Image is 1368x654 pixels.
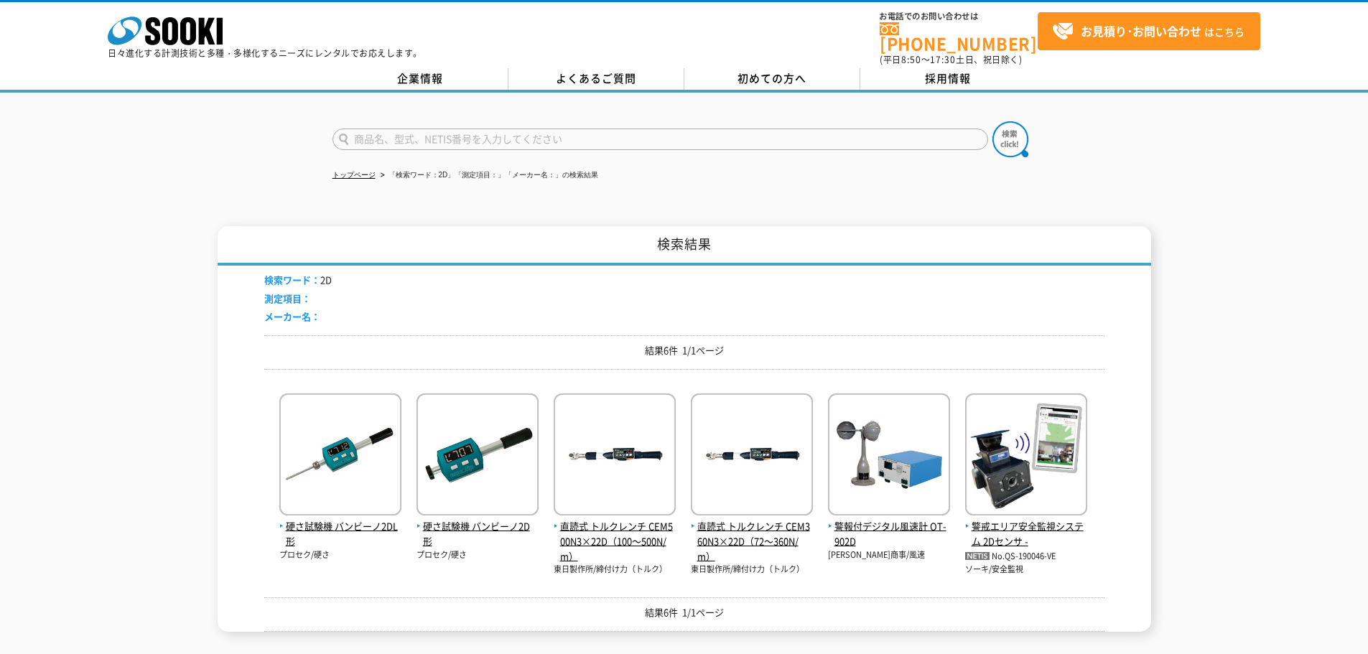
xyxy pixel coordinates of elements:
[279,393,401,519] img: バンビーノ2DL形
[279,504,401,548] a: 硬さ試験機 バンビーノ2DL形
[264,343,1104,358] p: 結果6件 1/1ページ
[828,504,950,548] a: 警報付デジタル風速計 OT-902D
[279,519,401,549] span: 硬さ試験機 バンビーノ2DL形
[880,53,1022,66] span: (平日 ～ 土日、祝日除く)
[691,564,813,576] p: 東日製作所/締付け力（トルク）
[332,68,508,90] a: 企業情報
[554,519,676,564] span: 直読式 トルクレンチ CEM500N3×22D（100～500N/m）
[691,504,813,564] a: 直読式 トルクレンチ CEM360N3×22D（72～360N/m）
[264,273,332,288] li: 2D
[880,12,1038,21] span: お電話でのお問い合わせは
[279,549,401,561] p: プロセク/硬さ
[965,549,1087,564] p: No.QS-190046-VE
[965,564,1087,576] p: ソーキ/安全監視
[691,519,813,564] span: 直読式 トルクレンチ CEM360N3×22D（72～360N/m）
[417,393,539,519] img: バンビーノ2D形
[965,519,1087,549] span: 警戒エリア安全監視システム 2Dセンサ -
[901,53,921,66] span: 8:50
[264,605,1104,620] p: 結果6件 1/1ページ
[218,226,1151,266] h1: 検索結果
[417,549,539,561] p: プロセク/硬さ
[684,68,860,90] a: 初めての方へ
[1081,22,1201,39] strong: お見積り･お問い合わせ
[1052,21,1244,42] span: はこちら
[508,68,684,90] a: よくあるご質問
[828,549,950,561] p: [PERSON_NAME]商事/風速
[828,519,950,549] span: 警報付デジタル風速計 OT-902D
[965,504,1087,548] a: 警戒エリア安全監視システム 2Dセンサ -
[691,393,813,519] img: CEM360N3×22D（72～360N/m）
[554,393,676,519] img: CEM500N3×22D（100～500N/m）
[1038,12,1260,50] a: お見積り･お問い合わせはこちら
[332,171,376,179] a: トップページ
[264,309,320,323] span: メーカー名：
[332,129,988,150] input: 商品名、型式、NETIS番号を入力してください
[417,504,539,548] a: 硬さ試験機 バンビーノ2D形
[860,68,1036,90] a: 採用情報
[992,121,1028,157] img: btn_search.png
[737,70,806,86] span: 初めての方へ
[930,53,956,66] span: 17:30
[880,22,1038,52] a: [PHONE_NUMBER]
[417,519,539,549] span: 硬さ試験機 バンビーノ2D形
[554,564,676,576] p: 東日製作所/締付け力（トルク）
[965,393,1087,519] img: -
[378,168,599,183] li: 「検索ワード：2D」「測定項目：」「メーカー名：」の検索結果
[828,393,950,519] img: OT-902D
[108,49,422,57] p: 日々進化する計測技術と多種・多様化するニーズにレンタルでお応えします。
[264,273,320,286] span: 検索ワード：
[554,504,676,564] a: 直読式 トルクレンチ CEM500N3×22D（100～500N/m）
[264,291,311,305] span: 測定項目：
